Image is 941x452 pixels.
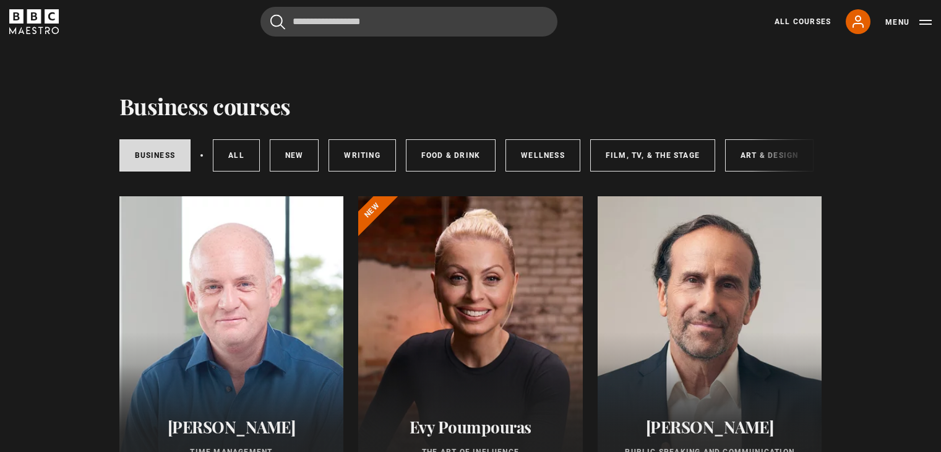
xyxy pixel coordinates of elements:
h2: [PERSON_NAME] [612,417,807,437]
svg: BBC Maestro [9,9,59,34]
a: Wellness [505,139,580,172]
h1: Business courses [119,93,291,119]
a: Writing [329,139,395,172]
a: Art & Design [725,139,814,172]
button: Toggle navigation [885,16,932,28]
a: All Courses [775,16,831,27]
h2: [PERSON_NAME] [134,417,329,437]
a: Film, TV, & The Stage [590,139,715,172]
h2: Evy Poumpouras [373,417,568,437]
input: Search [260,7,557,37]
a: New [270,139,319,172]
a: All [213,139,260,172]
a: Business [119,139,191,172]
button: Submit the search query [270,14,285,30]
a: Food & Drink [406,139,496,172]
